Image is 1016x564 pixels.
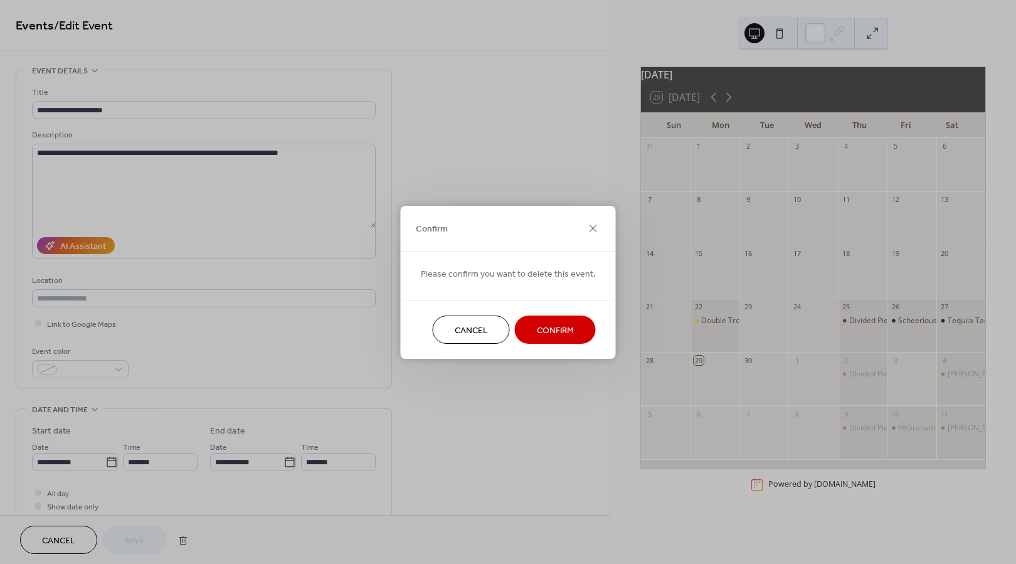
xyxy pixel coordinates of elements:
button: Cancel [433,316,510,344]
button: Confirm [515,316,596,344]
span: Confirm [416,223,448,236]
span: Please confirm you want to delete this event. [421,267,596,280]
span: Cancel [455,324,488,337]
span: Confirm [537,324,574,337]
